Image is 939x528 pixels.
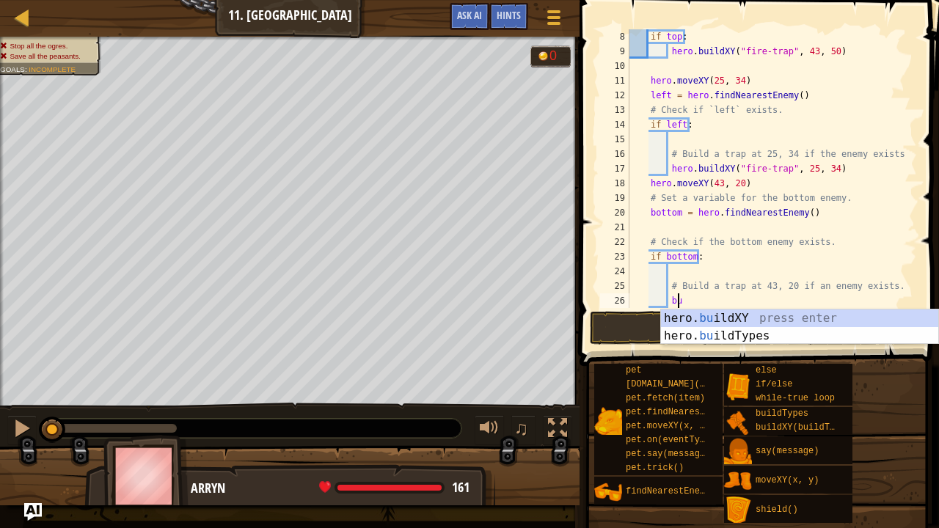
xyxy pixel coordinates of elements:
button: Show game menu [536,3,572,37]
span: : [25,65,29,73]
span: while-true loop [756,393,835,403]
img: portrait.png [724,467,752,495]
span: else [756,365,777,375]
div: 20 [600,205,629,220]
span: buildTypes [756,408,808,419]
span: pet.fetch(item) [626,393,705,403]
span: pet.trick() [626,463,684,473]
img: portrait.png [594,478,622,506]
button: Ask AI [24,503,42,521]
div: Arryn [191,479,481,498]
span: Ask AI [457,8,482,22]
div: 8 [600,29,629,44]
div: 26 [600,293,629,308]
button: Ctrl + P: Pause [7,415,37,445]
div: 13 [600,103,629,117]
img: thang_avatar_frame.png [103,435,189,516]
button: Toggle fullscreen [543,415,572,445]
div: 9 [600,44,629,59]
button: Run ⇧↵ [590,311,921,345]
div: 15 [600,132,629,147]
span: Stop all the ogres. [10,42,67,50]
div: 11 [600,73,629,88]
div: 21 [600,220,629,235]
span: pet.on(eventType, handler) [626,435,763,445]
button: Ask AI [450,3,489,30]
div: 22 [600,235,629,249]
img: portrait.png [724,373,752,400]
span: Save all the peasants. [10,52,80,60]
span: shield() [756,505,798,515]
div: 24 [600,264,629,279]
div: 12 [600,88,629,103]
img: portrait.png [724,438,752,466]
div: 0 [549,50,564,63]
span: moveXY(x, y) [756,475,819,485]
span: pet.say(message) [626,449,710,459]
button: ♫ [511,415,536,445]
span: [DOMAIN_NAME](enemy) [626,379,731,389]
img: portrait.png [724,496,752,524]
div: 10 [600,59,629,73]
span: 161 [452,478,469,496]
div: 19 [600,191,629,205]
div: 23 [600,249,629,264]
span: Hints [497,8,521,22]
div: 14 [600,117,629,132]
span: Incomplete [29,65,76,73]
span: if/else [756,379,792,389]
div: Team 'humans' has 0 gold. [530,45,571,67]
span: say(message) [756,446,819,456]
span: pet.moveXY(x, y) [626,421,710,431]
img: portrait.png [594,407,622,435]
span: findNearestEnemy() [626,486,721,496]
div: health: 161 / 161 [319,481,469,494]
div: 25 [600,279,629,293]
span: ♫ [514,417,529,439]
button: Adjust volume [475,415,504,445]
div: 17 [600,161,629,176]
img: portrait.png [724,408,752,436]
div: 18 [600,176,629,191]
div: 16 [600,147,629,161]
div: 27 [600,308,629,323]
span: buildXY(buildType, x, y) [756,422,883,433]
span: pet.findNearestByType(type) [626,407,768,417]
span: pet [626,365,642,375]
